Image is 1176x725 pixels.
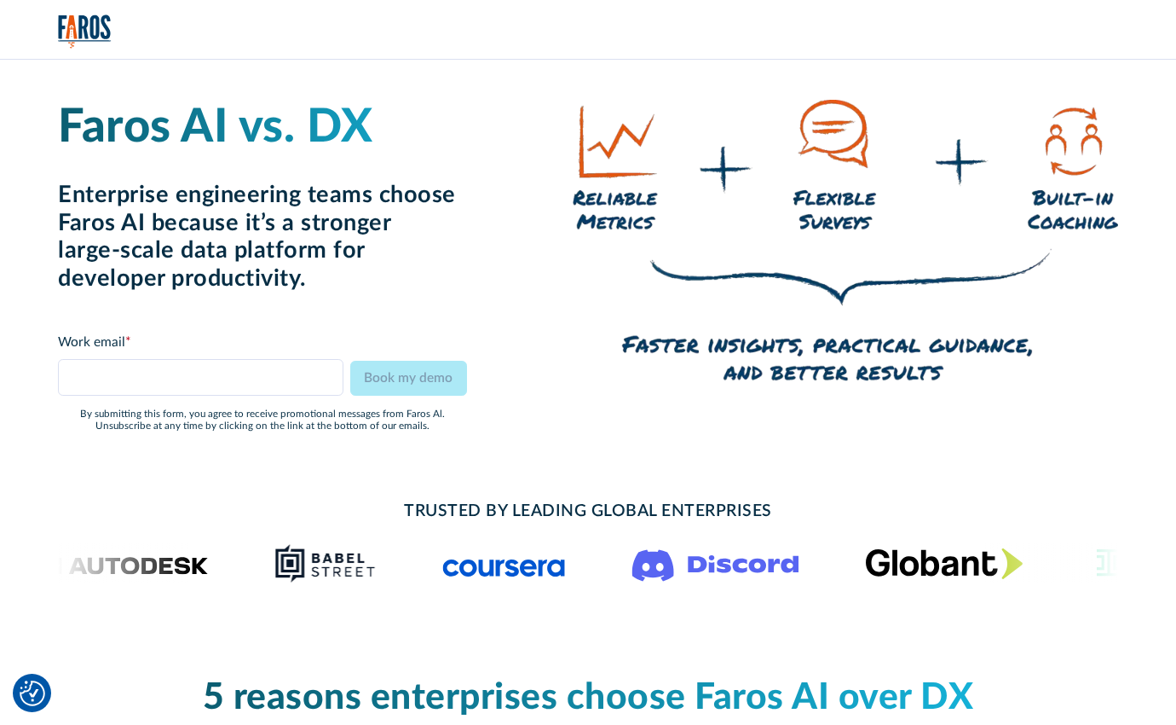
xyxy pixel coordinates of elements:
div: Work email [58,333,343,352]
form: Email Form [58,333,467,432]
h2: Enterprise engineering teams choose Faros AI because it’s a stronger large-scale data platform fo... [58,182,467,293]
input: Book my demo [350,361,467,396]
img: Logo of the analytics and reporting company Faros. [58,14,111,49]
img: A hand drawing on a white board, detailing how Faros empowers faster insights, practical guidance... [573,100,1117,389]
img: Logo of the communication platform Discord. [631,546,798,582]
img: Revisit consent button [20,681,45,706]
h2: TRUSTED BY LEADING GLOBAL ENTERPRISES [191,499,985,524]
div: By submitting this form, you agree to receive promotional messages from Faros Al. Unsubscribe at ... [58,409,467,432]
img: Globant's logo [865,548,1023,579]
img: Babel Street logo png [274,543,376,583]
h1: Faros AI vs. DX [58,100,467,155]
img: Logo of the design software company Autodesk. [37,552,209,575]
img: Logo of the online learning platform Coursera. [443,550,566,577]
span: 5 reasons enterprises choose Faros AI over DX [203,680,974,716]
a: home [58,14,111,49]
button: Cookie Settings [20,681,45,706]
